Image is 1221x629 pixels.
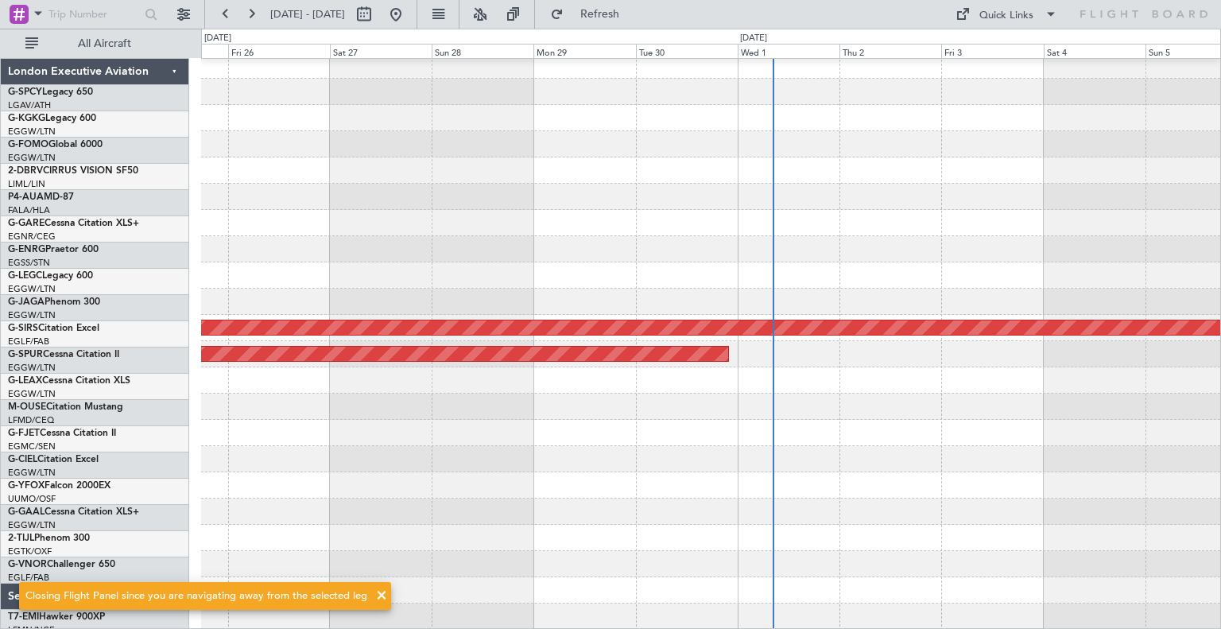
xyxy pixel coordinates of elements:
[41,38,168,49] span: All Aircraft
[8,152,56,164] a: EGGW/LTN
[8,126,56,138] a: EGGW/LTN
[8,204,50,216] a: FALA/HLA
[228,44,330,58] div: Fri 26
[740,32,767,45] div: [DATE]
[8,350,119,359] a: G-SPURCessna Citation II
[8,560,47,569] span: G-VNOR
[8,534,90,543] a: 2-TIJLPhenom 300
[8,257,50,269] a: EGSS/STN
[8,114,96,123] a: G-KGKGLegacy 600
[8,519,56,531] a: EGGW/LTN
[204,32,231,45] div: [DATE]
[567,9,634,20] span: Refresh
[270,7,345,21] span: [DATE] - [DATE]
[8,336,49,348] a: EGLF/FAB
[8,178,45,190] a: LIML/LIN
[25,588,367,604] div: Closing Flight Panel since you are navigating away from the selected leg
[8,231,56,243] a: EGNR/CEG
[8,271,93,281] a: G-LEGCLegacy 600
[8,362,56,374] a: EGGW/LTN
[543,2,638,27] button: Refresh
[8,166,138,176] a: 2-DBRVCIRRUS VISION SF50
[8,402,46,412] span: M-OUSE
[8,388,56,400] a: EGGW/LTN
[8,297,100,307] a: G-JAGAPhenom 300
[8,376,130,386] a: G-LEAXCessna Citation XLS
[8,324,99,333] a: G-SIRSCitation Excel
[8,429,40,438] span: G-FJET
[8,219,139,228] a: G-GARECessna Citation XLS+
[48,2,140,26] input: Trip Number
[8,467,56,479] a: EGGW/LTN
[8,546,52,557] a: EGTK/OXF
[979,8,1033,24] div: Quick Links
[8,192,44,202] span: P4-AUA
[432,44,533,58] div: Sun 28
[8,87,93,97] a: G-SPCYLegacy 650
[8,429,116,438] a: G-FJETCessna Citation II
[8,297,45,307] span: G-JAGA
[8,283,56,295] a: EGGW/LTN
[8,245,99,254] a: G-ENRGPraetor 600
[8,493,56,505] a: UUMO/OSF
[8,114,45,123] span: G-KGKG
[8,309,56,321] a: EGGW/LTN
[8,350,43,359] span: G-SPUR
[8,481,110,491] a: G-YFOXFalcon 2000EX
[8,455,99,464] a: G-CIELCitation Excel
[8,219,45,228] span: G-GARE
[533,44,635,58] div: Mon 29
[8,534,34,543] span: 2-TIJL
[1044,44,1145,58] div: Sat 4
[8,441,56,452] a: EGMC/SEN
[8,455,37,464] span: G-CIEL
[8,99,51,111] a: LGAV/ATH
[8,87,42,97] span: G-SPCY
[738,44,839,58] div: Wed 1
[17,31,172,56] button: All Aircraft
[8,481,45,491] span: G-YFOX
[8,402,123,412] a: M-OUSECitation Mustang
[8,271,42,281] span: G-LEGC
[8,245,45,254] span: G-ENRG
[8,560,115,569] a: G-VNORChallenger 650
[8,507,139,517] a: G-GAALCessna Citation XLS+
[8,140,103,149] a: G-FOMOGlobal 6000
[948,2,1065,27] button: Quick Links
[8,140,48,149] span: G-FOMO
[8,376,42,386] span: G-LEAX
[8,166,43,176] span: 2-DBRV
[8,507,45,517] span: G-GAAL
[8,324,38,333] span: G-SIRS
[8,414,54,426] a: LFMD/CEQ
[330,44,432,58] div: Sat 27
[636,44,738,58] div: Tue 30
[839,44,941,58] div: Thu 2
[8,192,74,202] a: P4-AUAMD-87
[941,44,1043,58] div: Fri 3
